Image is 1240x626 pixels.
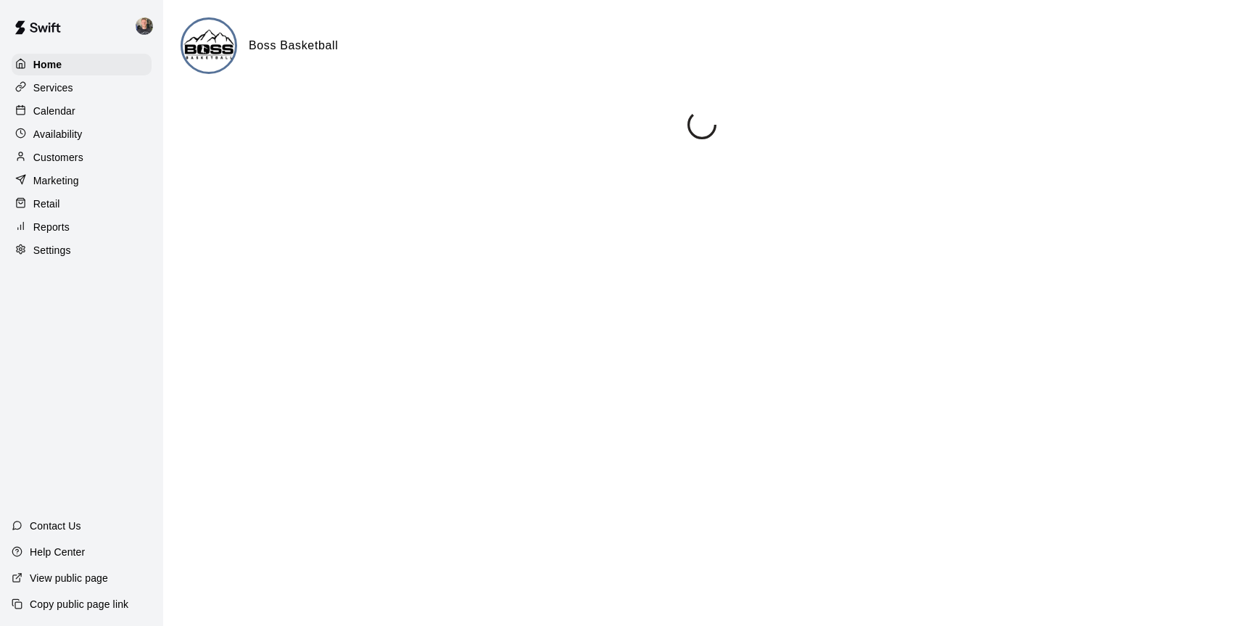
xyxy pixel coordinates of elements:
[12,216,152,238] a: Reports
[136,17,153,35] img: Logan Garvin
[133,12,163,41] div: Logan Garvin
[183,20,237,74] img: Boss Basketball logo
[33,81,73,95] p: Services
[12,193,152,215] a: Retail
[33,220,70,234] p: Reports
[33,243,71,258] p: Settings
[12,123,152,145] a: Availability
[12,77,152,99] a: Services
[249,36,338,55] h6: Boss Basketball
[12,170,152,191] a: Marketing
[12,147,152,168] a: Customers
[30,519,81,533] p: Contact Us
[33,57,62,72] p: Home
[12,100,152,122] a: Calendar
[30,545,85,559] p: Help Center
[12,239,152,261] a: Settings
[33,104,75,118] p: Calendar
[12,54,152,75] a: Home
[30,571,108,585] p: View public page
[33,150,83,165] p: Customers
[30,597,128,611] p: Copy public page link
[33,127,83,141] p: Availability
[33,173,79,188] p: Marketing
[33,197,60,211] p: Retail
